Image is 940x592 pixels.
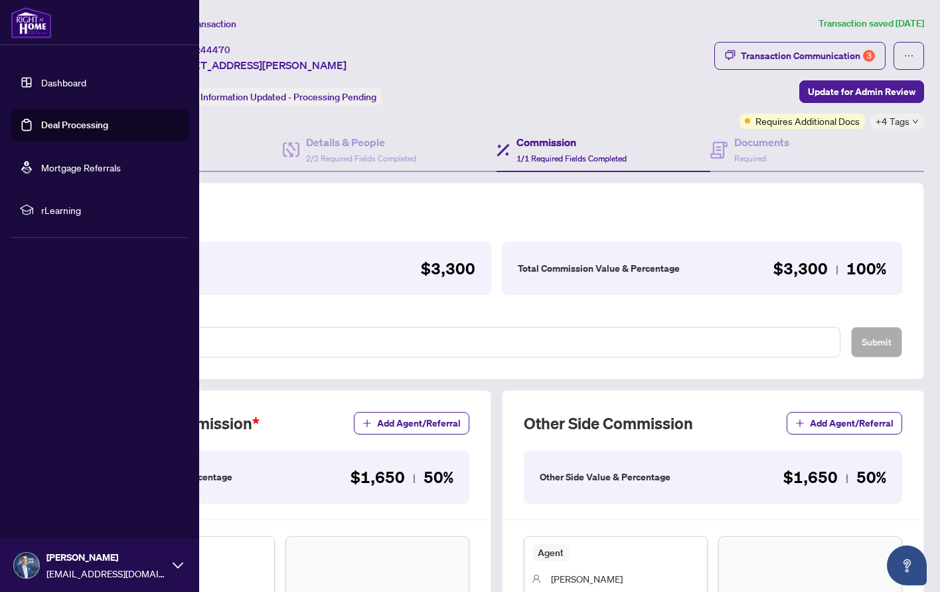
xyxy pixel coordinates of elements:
[799,80,924,103] button: Update for Admin Review
[306,153,416,163] span: 2/2 Required Fields Completed
[91,311,840,326] label: Comments
[377,413,461,434] span: Add Agent/Referral
[421,258,475,279] h2: $3,300
[14,553,39,578] img: Profile Icon
[787,412,902,435] button: Add Agent/Referral
[773,258,886,279] h2: $3,300 100%
[41,161,121,173] a: Mortgage Referrals
[734,134,789,150] h4: Documents
[91,205,902,226] h2: Calculations
[524,413,693,434] h2: Other Side Commission
[516,153,627,163] span: 1/1 Required Fields Completed
[165,57,347,73] span: [STREET_ADDRESS][PERSON_NAME]
[887,545,927,585] button: Open asap
[540,470,670,484] label: Other Side Value & Percentage
[734,153,766,163] span: Required
[851,327,902,357] button: Submit
[551,573,623,585] span: [PERSON_NAME]
[714,42,886,70] button: Transaction Communication3
[795,419,805,428] span: plus
[41,119,108,131] a: Deal Processing
[362,419,372,428] span: plus
[46,550,166,565] span: [PERSON_NAME]
[306,134,416,150] h4: Details & People
[532,574,540,583] img: icon
[165,18,236,30] span: View Transaction
[351,466,453,488] h2: $1,650 50%
[863,50,875,62] div: 3
[518,261,680,276] label: Total Commission Value & Percentage
[903,50,914,61] span: ellipsis
[200,91,376,103] span: Information Updated - Processing Pending
[819,16,924,31] article: Transaction saved [DATE]
[200,44,230,56] span: 44470
[532,544,569,561] span: Agent
[41,203,179,217] span: rLearning
[11,7,52,39] img: logo
[46,566,166,581] span: [EMAIL_ADDRESS][DOMAIN_NAME]
[912,118,919,125] span: down
[741,45,875,66] div: Transaction Communication
[165,88,382,106] div: Status:
[808,81,915,102] span: Update for Admin Review
[783,466,886,488] h2: $1,650 50%
[876,114,909,129] span: +4 Tags
[516,134,627,150] h4: Commission
[41,76,86,88] a: Dashboard
[755,114,860,128] span: Requires Additional Docs
[354,412,469,435] button: Add Agent/Referral
[810,413,894,434] span: Add Agent/Referral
